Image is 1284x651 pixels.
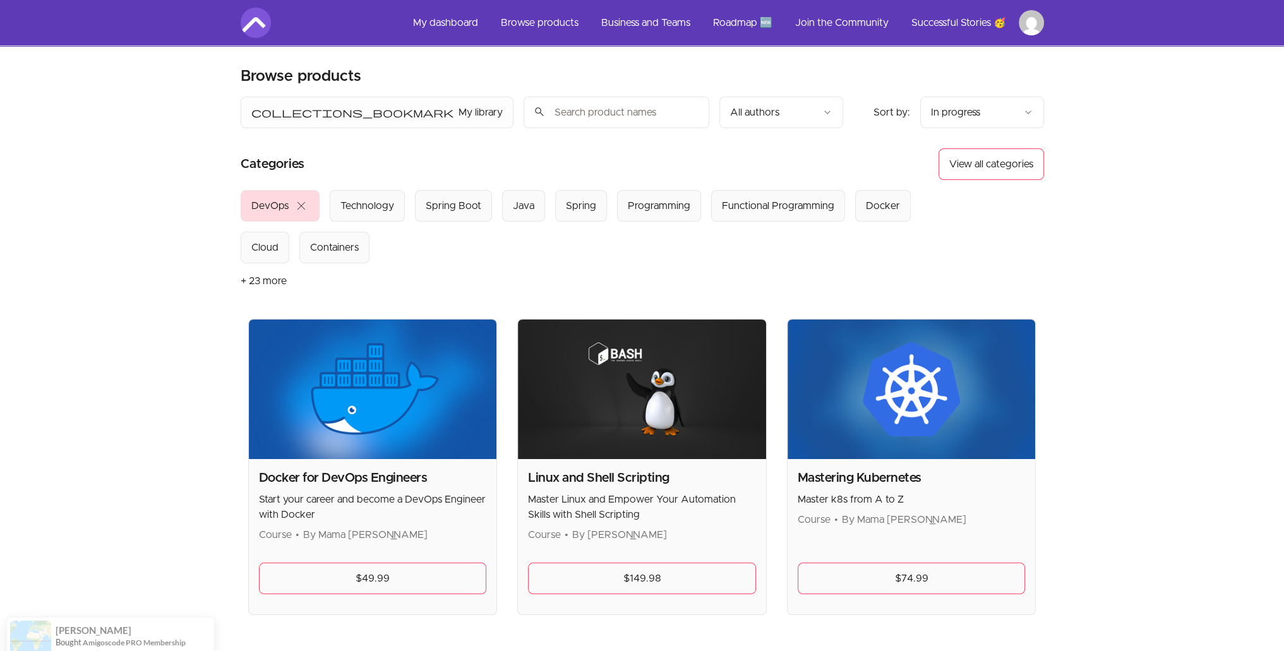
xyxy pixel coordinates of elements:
[103,628,142,639] a: ProveSource
[591,8,700,38] a: Business and Teams
[788,320,1036,459] img: Product image for Mastering Kubernetes
[528,469,756,487] h2: Linux and Shell Scripting
[491,8,589,38] a: Browse products
[241,148,304,180] h2: Categories
[722,198,834,213] div: Functional Programming
[873,107,910,117] span: Sort by:
[513,198,534,213] div: Java
[241,97,513,128] button: Filter by My library
[939,148,1044,180] button: View all categories
[259,563,487,594] a: $49.99
[798,469,1026,487] h2: Mastering Kubernetes
[534,103,545,121] span: search
[403,8,488,38] a: My dashboard
[310,240,359,255] div: Containers
[340,198,394,213] div: Technology
[785,8,899,38] a: Join the Community
[798,492,1026,507] p: Master k8s from A to Z
[628,198,690,213] div: Programming
[259,530,292,540] span: Course
[259,469,487,487] h2: Docker for DevOps Engineers
[83,617,186,626] a: Amigoscode PRO Membership
[528,530,561,540] span: Course
[296,530,299,540] span: •
[572,530,667,540] span: By [PERSON_NAME]
[866,198,900,213] div: Docker
[834,515,838,525] span: •
[565,530,568,540] span: •
[703,8,783,38] a: Roadmap 🆕
[251,198,289,213] div: DevOps
[241,8,271,38] img: Amigoscode logo
[251,105,453,120] span: collections_bookmark
[719,97,843,128] button: Filter by author
[920,97,1044,128] button: Product sort options
[528,563,756,594] a: $149.98
[901,8,1016,38] a: Successful Stories 🥳
[249,320,497,459] img: Product image for Docker for DevOps Engineers
[566,198,596,213] div: Spring
[241,263,287,299] button: + 23 more
[1019,10,1044,35] img: Profile image for Abdelhadi ZIANE
[56,604,131,615] span: [PERSON_NAME]
[403,8,1044,38] nav: Main
[10,600,51,641] img: provesource social proof notification image
[251,240,279,255] div: Cloud
[426,198,481,213] div: Spring Boot
[524,97,709,128] input: Search product names
[518,320,766,459] img: Product image for Linux and Shell Scripting
[56,616,81,626] span: Bought
[56,628,90,639] span: 8 hours ago
[842,515,966,525] span: By Mama [PERSON_NAME]
[528,492,756,522] p: Master Linux and Empower Your Automation Skills with Shell Scripting
[294,198,309,213] span: close
[241,66,361,87] h2: Browse products
[259,492,487,522] p: Start your career and become a DevOps Engineer with Docker
[798,563,1026,594] a: $74.99
[303,530,428,540] span: By Mama [PERSON_NAME]
[798,515,831,525] span: Course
